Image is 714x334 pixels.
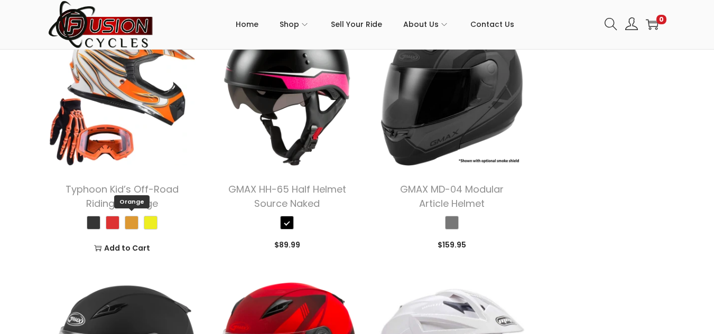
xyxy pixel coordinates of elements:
span: 89.99 [274,240,300,250]
a: About Us [403,1,449,48]
a: GMAX MD-04 Modular Article Helmet [400,183,504,210]
a: 0 [646,18,659,31]
span: Orange [114,195,150,208]
span: About Us [403,11,439,37]
span: Contact Us [470,11,514,37]
span: Home [236,11,258,37]
img: Product image [48,17,197,166]
nav: Primary navigation [154,1,597,48]
a: Typhoon Kid’s Off-Road Riding Package [66,183,179,210]
span: Shop [280,11,299,37]
a: GMAX HH-65 Half Helmet Source Naked [228,183,346,210]
a: Add to Cart [56,240,189,256]
span: $ [438,240,442,250]
a: Contact Us [470,1,514,48]
img: Product image [377,17,526,166]
span: Sell Your Ride [331,11,382,37]
a: Sell Your Ride [331,1,382,48]
a: Home [236,1,258,48]
span: $ [274,240,279,250]
a: Shop [280,1,310,48]
img: Product image [212,17,361,166]
span: 159.95 [438,240,466,250]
